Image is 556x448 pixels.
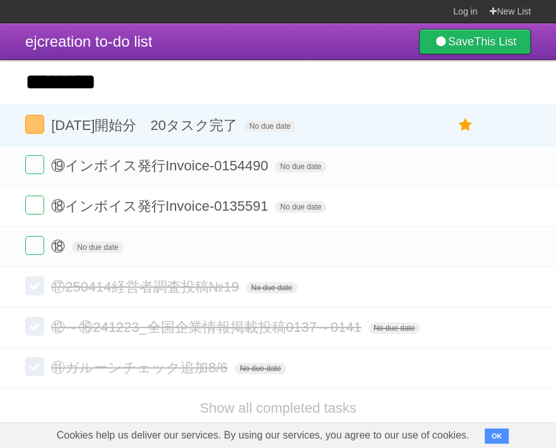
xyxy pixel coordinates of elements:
span: Cookies help us deliver our services. By using our services, you agree to our use of cookies. [44,423,482,448]
span: No due date [275,161,326,172]
span: ⑫～⑯241223_全国企業情報掲載投稿0137～0141 [51,319,365,335]
label: Done [25,115,44,134]
label: Done [25,196,44,215]
a: Show all completed tasks [199,400,356,416]
span: ⑱インボイス発行Invoice-0135591 [51,198,271,214]
span: ⑰250414経営者調査投稿№19 [51,279,242,295]
span: [DATE]開始分 20タスク完了 [51,117,240,133]
span: ⑲インボイス発行Invoice-0154490 [51,158,271,174]
span: No due date [246,282,297,293]
span: No due date [72,242,123,253]
a: SaveThis List [419,29,531,54]
label: Done [25,236,44,255]
label: Star task [454,115,478,136]
span: No due date [244,121,295,132]
button: OK [485,428,509,444]
label: Done [25,357,44,376]
label: Done [25,317,44,336]
span: No due date [275,201,326,213]
label: Done [25,155,44,174]
span: No due date [369,322,420,334]
b: This List [474,35,516,48]
label: Done [25,276,44,295]
span: ejcreation to-do list [25,33,152,50]
span: No due date [235,363,286,374]
span: ⑱ [51,239,68,254]
span: ⑪ガルーンチェック追加8/6 [51,360,231,375]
